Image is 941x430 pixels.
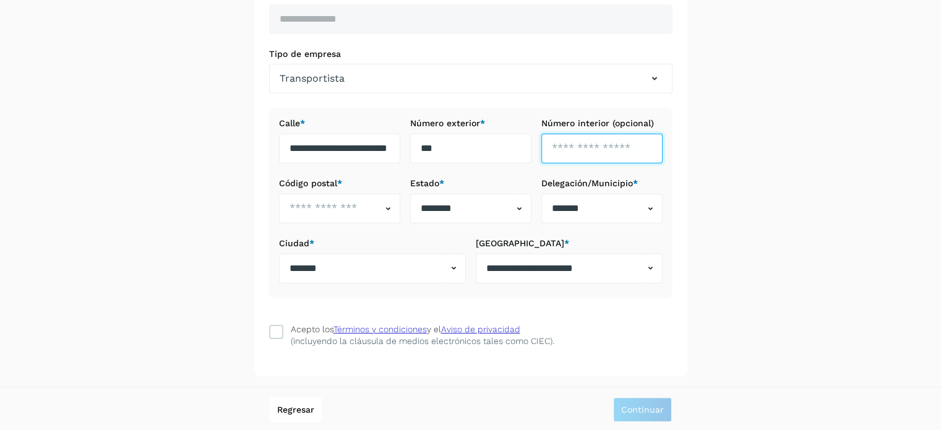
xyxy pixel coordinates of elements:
label: Delegación/Municipio [541,178,663,189]
p: (incluyendo la cláusula de medios electrónicos tales como CIEC). [291,336,554,346]
div: Acepto los y el [291,323,520,336]
label: Código postal [279,178,400,189]
a: Aviso de privacidad [441,324,520,334]
label: Número interior (opcional) [541,118,663,129]
a: Términos y condiciones [333,324,427,334]
span: Regresar [277,405,314,414]
label: Tipo de empresa [269,49,672,59]
button: Regresar [270,397,322,422]
label: Ciudad [279,238,466,249]
button: Continuar [613,397,672,422]
label: Estado [410,178,531,189]
label: Número exterior [410,118,531,129]
label: [GEOGRAPHIC_DATA] [476,238,663,249]
span: Transportista [280,71,345,86]
label: Calle [279,118,400,129]
span: Continuar [621,405,664,414]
